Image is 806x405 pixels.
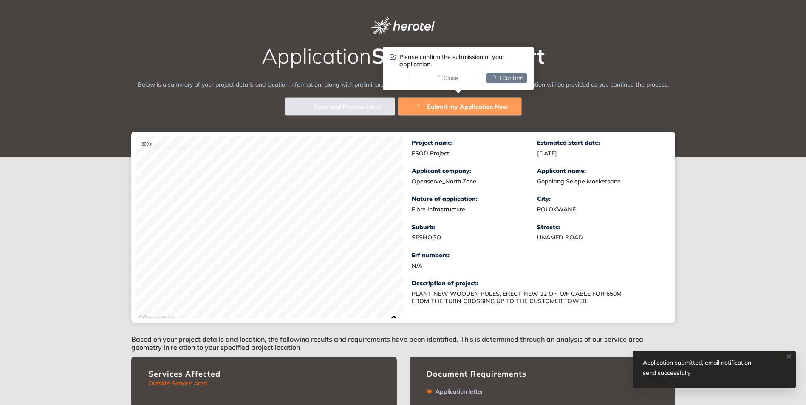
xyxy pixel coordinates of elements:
[140,140,212,149] div: 300 m
[486,73,527,83] button: I Confirm
[412,234,537,241] div: SESHOGO
[499,73,523,83] span: I Confirm
[537,224,662,231] div: Streets:
[432,388,483,395] div: Application letter
[434,75,444,81] span: loading
[399,53,527,68] div: Please confirm the submission of your application.
[398,98,521,115] button: Submit my Application Now
[537,150,662,157] div: [DATE]
[412,195,537,202] div: Nature of application:
[537,234,662,241] div: UNAMED ROAD
[148,369,380,379] div: Services Affected
[148,380,207,387] span: Outside Service Area
[537,178,662,185] div: Gopolang Selepe Moeketsane
[371,42,545,69] span: Summary Report
[131,323,675,357] div: Based on your project details and location, the following results and requirements have been iden...
[412,262,537,270] div: N/A
[412,167,537,174] div: Applicant company:
[371,17,434,34] img: logo
[537,206,662,213] div: POLOKWANE
[412,206,537,213] div: Fibre Infrastructure
[444,73,458,83] span: Close
[391,315,396,324] span: Toggle attribution
[537,139,662,146] div: Estimated start date:
[409,73,483,83] button: Close
[131,80,675,89] div: Below is a summary of your project details and location information, along with preliminary resul...
[537,195,662,202] div: City:
[412,290,624,305] div: PLANT NEW WOODEN POLES, ERECT NEW 12 OH O/F CABLE FOR 650M FROM THE TURN CROSSING UP TO THE CUSTO...
[412,150,537,157] div: FSOD Project
[138,315,175,324] a: Mapbox logo
[131,44,675,67] h2: Application
[412,252,537,259] div: Erf numbers:
[412,139,537,146] div: Project name:
[427,102,508,111] span: Submit my Application Now
[412,104,427,110] span: loading
[537,167,662,174] div: Applicant name:
[643,357,764,378] div: Application submitted, email notification send successfully
[490,75,499,81] span: loading
[412,178,537,185] div: Openserve_North Zone
[412,224,537,231] div: Suburb:
[427,369,658,379] div: Document Requirements
[412,280,662,287] div: Description of project:
[136,136,403,327] canvas: Map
